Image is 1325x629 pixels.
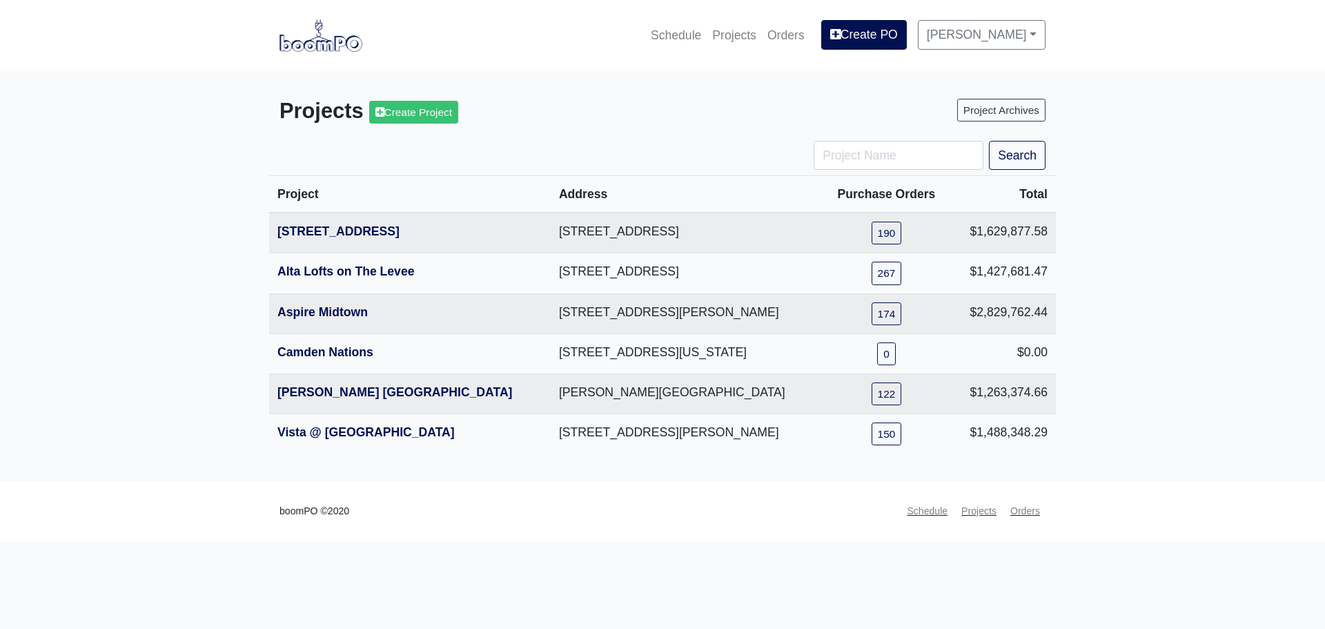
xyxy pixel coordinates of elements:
td: $2,829,762.44 [950,293,1056,333]
a: Camden Nations [277,345,373,359]
td: [STREET_ADDRESS] [551,213,823,253]
th: Total [950,176,1056,213]
a: Create Project [369,101,458,124]
h3: Projects [279,99,652,124]
small: boomPO ©2020 [279,503,349,519]
a: 190 [872,222,902,244]
td: [STREET_ADDRESS] [551,253,823,293]
td: $1,263,374.66 [950,374,1056,414]
a: 174 [872,302,902,325]
a: Projects [707,20,762,50]
a: 122 [872,383,902,405]
a: Schedule [645,20,707,50]
td: [STREET_ADDRESS][PERSON_NAME] [551,293,823,333]
a: [PERSON_NAME] [GEOGRAPHIC_DATA] [277,385,512,399]
a: Vista @ [GEOGRAPHIC_DATA] [277,425,455,439]
a: Orders [762,20,810,50]
td: [PERSON_NAME][GEOGRAPHIC_DATA] [551,374,823,414]
a: Create PO [821,20,907,49]
a: 0 [877,342,896,365]
a: 150 [872,423,902,445]
td: $0.00 [950,333,1056,374]
a: Orders [1005,498,1046,525]
th: Purchase Orders [823,176,951,213]
td: $1,427,681.47 [950,253,1056,293]
a: [PERSON_NAME] [918,20,1046,49]
a: Aspire Midtown [277,305,368,319]
td: [STREET_ADDRESS][US_STATE] [551,333,823,374]
a: Project Archives [957,99,1046,122]
th: Address [551,176,823,213]
a: Alta Lofts on The Levee [277,264,414,278]
th: Project [269,176,551,213]
a: 267 [872,262,902,284]
a: [STREET_ADDRESS] [277,224,400,238]
a: Schedule [901,498,953,525]
td: $1,629,877.58 [950,213,1056,253]
td: $1,488,348.29 [950,414,1056,454]
a: Projects [956,498,1002,525]
input: Project Name [814,141,983,170]
button: Search [989,141,1046,170]
img: boomPO [279,19,362,51]
td: [STREET_ADDRESS][PERSON_NAME] [551,414,823,454]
